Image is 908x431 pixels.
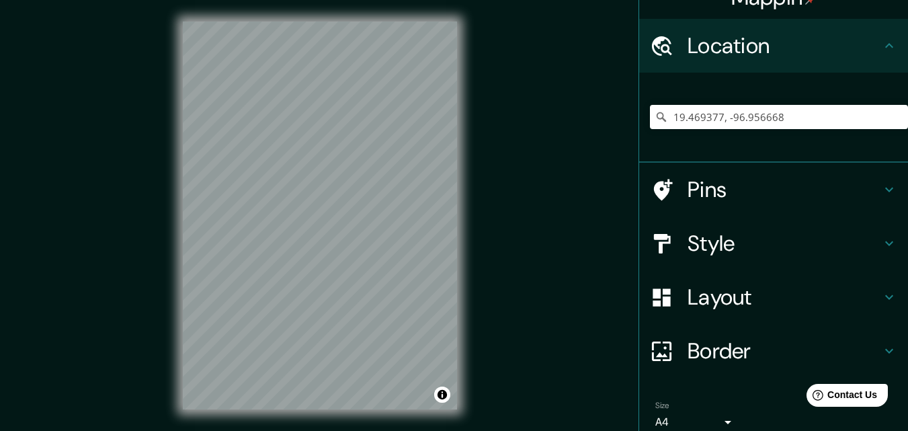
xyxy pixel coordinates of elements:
div: Layout [639,270,908,324]
h4: Location [688,32,881,59]
button: Toggle attribution [434,387,450,403]
div: Border [639,324,908,378]
h4: Layout [688,284,881,311]
canvas: Map [183,22,457,409]
h4: Style [688,230,881,257]
div: Style [639,217,908,270]
h4: Pins [688,176,881,203]
div: Pins [639,163,908,217]
iframe: Help widget launcher [788,379,893,416]
label: Size [655,400,669,412]
h4: Border [688,338,881,364]
div: Location [639,19,908,73]
input: Pick your city or area [650,105,908,129]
